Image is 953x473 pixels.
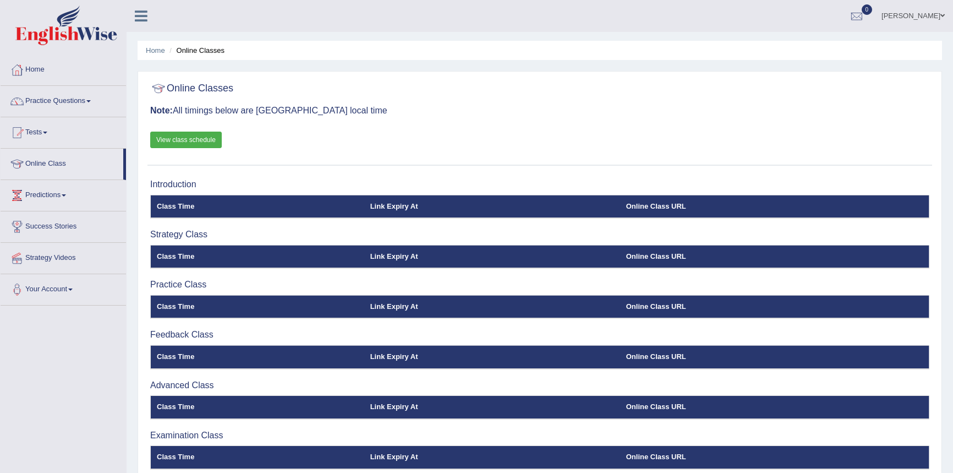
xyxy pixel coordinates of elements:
[151,396,364,419] th: Class Time
[1,274,126,302] a: Your Account
[150,132,222,148] a: View class schedule
[150,106,173,115] b: Note:
[1,180,126,208] a: Predictions
[364,396,620,419] th: Link Expiry At
[1,117,126,145] a: Tests
[146,46,165,55] a: Home
[1,86,126,113] a: Practice Questions
[150,380,929,390] h3: Advanced Class
[150,80,233,97] h2: Online Classes
[151,295,364,318] th: Class Time
[620,446,929,469] th: Online Class URL
[150,330,929,340] h3: Feedback Class
[364,195,620,218] th: Link Expiry At
[151,245,364,268] th: Class Time
[150,280,929,290] h3: Practice Class
[862,4,873,15] span: 0
[620,245,929,268] th: Online Class URL
[620,195,929,218] th: Online Class URL
[150,431,929,441] h3: Examination Class
[364,446,620,469] th: Link Expiry At
[364,345,620,368] th: Link Expiry At
[620,295,929,318] th: Online Class URL
[620,396,929,419] th: Online Class URL
[1,211,126,239] a: Success Stories
[620,345,929,368] th: Online Class URL
[364,245,620,268] th: Link Expiry At
[1,149,123,176] a: Online Class
[151,446,364,469] th: Class Time
[151,195,364,218] th: Class Time
[167,45,224,56] li: Online Classes
[150,180,929,189] h3: Introduction
[151,345,364,368] th: Class Time
[1,55,126,82] a: Home
[150,106,929,116] h3: All timings below are [GEOGRAPHIC_DATA] local time
[1,243,126,270] a: Strategy Videos
[150,230,929,240] h3: Strategy Class
[364,295,620,318] th: Link Expiry At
